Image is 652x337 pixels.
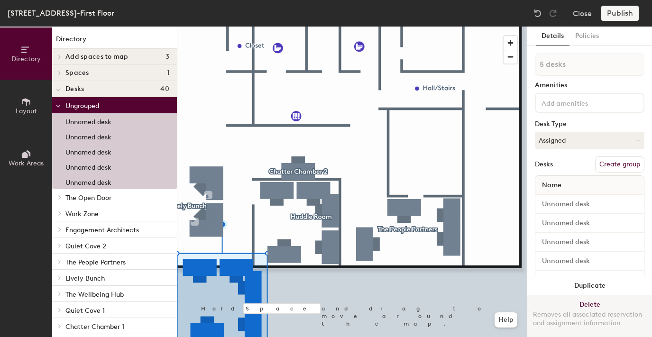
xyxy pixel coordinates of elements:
[527,276,652,295] button: Duplicate
[65,115,111,126] p: Unnamed desk
[65,176,111,187] p: Unnamed desk
[65,323,124,331] span: Chatter Chamber 1
[65,85,84,93] span: Desks
[535,161,553,168] div: Desks
[537,273,642,287] input: Unnamed desk
[65,307,105,315] span: Quiet Cove 1
[537,177,566,194] span: Name
[535,82,644,89] div: Amenities
[9,159,44,167] span: Work Areas
[160,85,169,93] span: 40
[8,7,114,19] div: [STREET_ADDRESS]-First Floor
[65,161,111,172] p: Unnamed desk
[65,102,99,110] span: Ungrouped
[65,226,139,234] span: Engagement Architects
[16,107,37,115] span: Layout
[65,194,111,202] span: The Open Door
[165,53,169,61] span: 3
[65,69,89,77] span: Spaces
[537,217,642,230] input: Unnamed desk
[167,69,169,77] span: 1
[573,6,592,21] button: Close
[536,27,569,46] button: Details
[537,236,642,249] input: Unnamed desk
[537,198,642,211] input: Unnamed desk
[65,291,124,299] span: The Wellbeing Hub
[569,27,605,46] button: Policies
[11,55,41,63] span: Directory
[527,295,652,337] button: DeleteRemoves all associated reservation and assignment information
[495,312,517,328] button: Help
[540,97,625,108] input: Add amenities
[65,130,111,141] p: Unnamed desk
[65,258,126,266] span: The People Partners
[65,210,99,218] span: Work Zone
[535,120,644,128] div: Desk Type
[65,242,106,250] span: Quiet Cove 2
[595,156,644,173] button: Create group
[535,132,644,149] button: Assigned
[533,9,542,18] img: Undo
[65,53,129,61] span: Add spaces to map
[65,274,105,282] span: Lively Bunch
[65,146,111,156] p: Unnamed desk
[533,310,646,328] div: Removes all associated reservation and assignment information
[548,9,558,18] img: Redo
[52,34,177,49] h1: Directory
[537,255,642,268] input: Unnamed desk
